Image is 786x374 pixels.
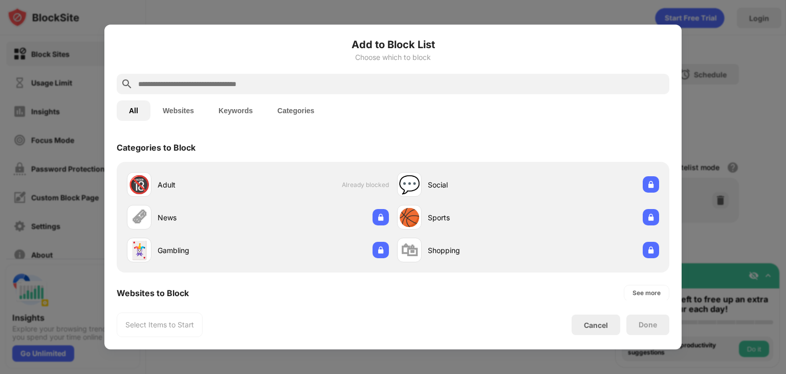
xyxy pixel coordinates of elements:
div: 🃏 [128,240,150,261]
img: search.svg [121,78,133,90]
div: Sports [428,212,528,223]
div: See more [632,288,661,298]
div: 🔞 [128,174,150,195]
div: News [158,212,258,223]
button: Categories [265,100,326,121]
div: 🏀 [399,207,420,228]
div: Social [428,179,528,190]
button: Websites [150,100,206,121]
div: Cancel [584,321,608,329]
div: Adult [158,179,258,190]
div: Shopping [428,245,528,256]
div: Done [639,321,657,329]
div: 🛍 [401,240,418,261]
button: All [117,100,150,121]
div: 🗞 [130,207,148,228]
button: Keywords [206,100,265,121]
div: Select Items to Start [125,320,194,330]
h6: Add to Block List [117,37,669,52]
div: Choose which to block [117,53,669,61]
div: Gambling [158,245,258,256]
div: Websites to Block [117,288,189,298]
div: 💬 [399,174,420,195]
div: Categories to Block [117,142,195,153]
span: Already blocked [342,181,389,189]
